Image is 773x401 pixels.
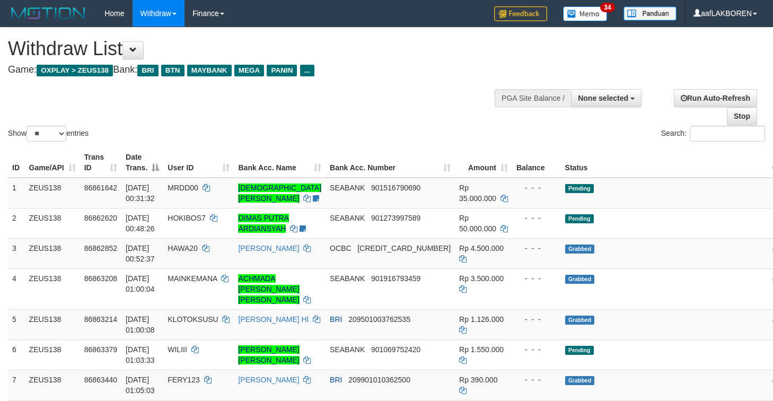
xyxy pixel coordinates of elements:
td: 4 [8,268,25,309]
span: Copy 901069752420 to clipboard [371,345,420,354]
span: 86863208 [84,274,117,283]
span: [DATE] 00:52:37 [126,244,155,263]
td: 2 [8,208,25,238]
select: Showentries [27,126,66,142]
span: MAINKEMANA [168,274,217,283]
span: [DATE] 00:48:26 [126,214,155,233]
img: panduan.png [623,6,677,21]
span: Copy 901916793459 to clipboard [371,274,420,283]
th: Game/API: activate to sort column ascending [25,147,80,178]
div: - - - [516,374,557,385]
td: 7 [8,370,25,400]
span: BTN [161,65,185,76]
a: [DEMOGRAPHIC_DATA][PERSON_NAME] [238,184,321,203]
div: PGA Site Balance / [495,89,571,107]
td: ZEUS138 [25,178,80,208]
th: Date Trans.: activate to sort column descending [121,147,163,178]
td: 5 [8,309,25,339]
td: ZEUS138 [25,238,80,268]
input: Search: [690,126,765,142]
span: Grabbed [565,376,595,385]
span: SEABANK [330,214,365,222]
span: Copy 209901010362500 to clipboard [348,376,410,384]
span: BRI [330,315,342,324]
span: Pending [565,214,594,223]
span: 86861642 [84,184,117,192]
span: Grabbed [565,245,595,254]
span: [DATE] 00:31:32 [126,184,155,203]
th: ID [8,147,25,178]
th: Status [561,147,768,178]
div: - - - [516,344,557,355]
span: MRDD00 [168,184,198,192]
img: Button%20Memo.svg [563,6,608,21]
span: HAWA20 [168,244,198,252]
td: ZEUS138 [25,268,80,309]
span: Pending [565,346,594,355]
div: - - - [516,213,557,223]
span: 86863440 [84,376,117,384]
span: SEABANK [330,184,365,192]
div: - - - [516,243,557,254]
a: [PERSON_NAME] [238,244,299,252]
th: Bank Acc. Number: activate to sort column ascending [326,147,455,178]
button: None selected [571,89,642,107]
span: Copy 693817721717 to clipboard [357,244,451,252]
th: Trans ID: activate to sort column ascending [80,147,121,178]
th: Bank Acc. Name: activate to sort column ascending [234,147,326,178]
td: 6 [8,339,25,370]
span: KLOTOKSUSU [168,315,218,324]
h4: Game: Bank: [8,65,505,75]
span: ... [300,65,314,76]
div: - - - [516,273,557,284]
span: HOKIBOS7 [168,214,206,222]
span: MAYBANK [187,65,232,76]
th: User ID: activate to sort column ascending [163,147,234,178]
label: Show entries [8,126,89,142]
span: Rp 35.000.000 [459,184,496,203]
a: DIMAS PUTRA ARDIANSYAH [238,214,289,233]
span: 86862852 [84,244,117,252]
td: ZEUS138 [25,339,80,370]
span: None selected [578,94,628,102]
span: Copy 209501003762535 to clipboard [348,315,410,324]
a: Run Auto-Refresh [674,89,757,107]
th: Amount: activate to sort column ascending [455,147,512,178]
span: WILIII [168,345,187,354]
a: ACHMADA [PERSON_NAME] [PERSON_NAME] [238,274,299,304]
span: SEABANK [330,345,365,354]
span: Rp 4.500.000 [459,244,504,252]
span: FERY123 [168,376,199,384]
td: ZEUS138 [25,309,80,339]
span: PANIN [267,65,297,76]
span: 86862620 [84,214,117,222]
th: Balance [512,147,561,178]
span: Rp 3.500.000 [459,274,504,283]
td: ZEUS138 [25,370,80,400]
span: MEGA [234,65,265,76]
span: 86863379 [84,345,117,354]
a: [PERSON_NAME] [238,376,299,384]
span: SEABANK [330,274,365,283]
span: [DATE] 01:05:03 [126,376,155,395]
span: Rp 50.000.000 [459,214,496,233]
span: Copy 901273997589 to clipboard [371,214,420,222]
span: Grabbed [565,275,595,284]
span: Rp 390.000 [459,376,497,384]
span: 86863214 [84,315,117,324]
span: [DATE] 01:00:08 [126,315,155,334]
img: MOTION_logo.png [8,5,89,21]
a: [PERSON_NAME] HI [238,315,309,324]
h1: Withdraw List [8,38,505,59]
span: OXPLAY > ZEUS138 [37,65,113,76]
div: - - - [516,182,557,193]
span: Rp 1.550.000 [459,345,504,354]
td: 1 [8,178,25,208]
span: Copy 901516790690 to clipboard [371,184,420,192]
label: Search: [661,126,765,142]
a: [PERSON_NAME] [PERSON_NAME] [238,345,299,364]
a: Stop [727,107,757,125]
span: BRI [330,376,342,384]
span: OCBC [330,244,351,252]
span: 34 [600,3,614,12]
